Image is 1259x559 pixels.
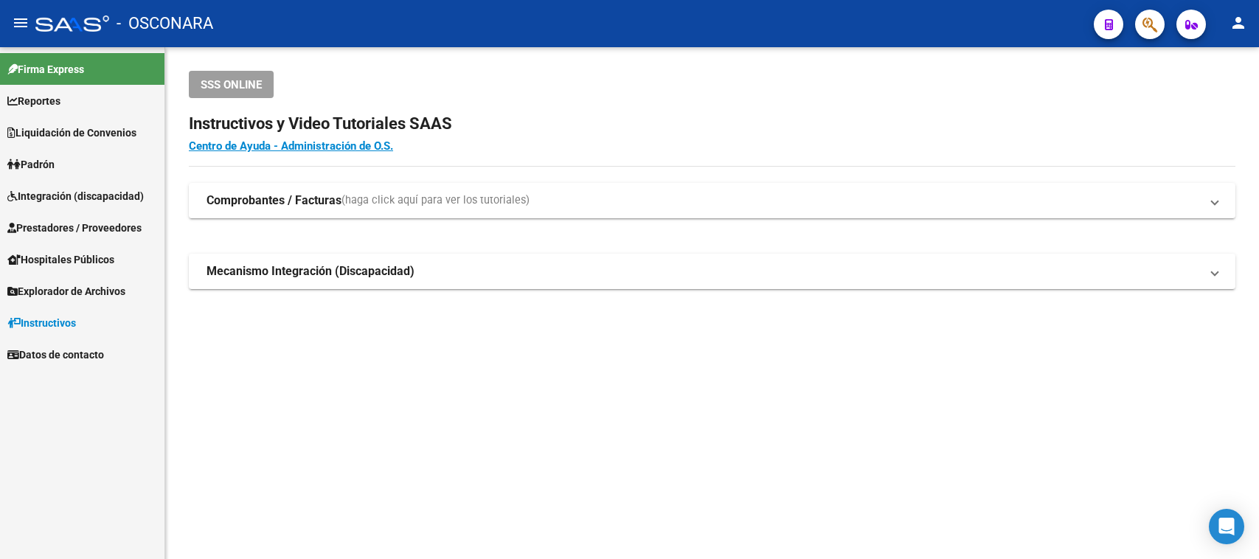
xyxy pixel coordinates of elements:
div: Open Intercom Messenger [1209,509,1244,544]
a: Centro de Ayuda - Administración de O.S. [189,139,393,153]
strong: Mecanismo Integración (Discapacidad) [207,263,415,279]
mat-icon: menu [12,14,30,32]
span: Firma Express [7,61,84,77]
span: SSS ONLINE [201,78,262,91]
span: Integración (discapacidad) [7,188,144,204]
span: Hospitales Públicos [7,251,114,268]
mat-expansion-panel-header: Comprobantes / Facturas(haga click aquí para ver los tutoriales) [189,183,1235,218]
span: Reportes [7,93,60,109]
mat-icon: person [1229,14,1247,32]
span: (haga click aquí para ver los tutoriales) [341,192,530,209]
span: Explorador de Archivos [7,283,125,299]
span: Prestadores / Proveedores [7,220,142,236]
h2: Instructivos y Video Tutoriales SAAS [189,110,1235,138]
button: SSS ONLINE [189,71,274,98]
span: Padrón [7,156,55,173]
span: Instructivos [7,315,76,331]
strong: Comprobantes / Facturas [207,192,341,209]
mat-expansion-panel-header: Mecanismo Integración (Discapacidad) [189,254,1235,289]
span: Datos de contacto [7,347,104,363]
span: - OSCONARA [117,7,213,40]
span: Liquidación de Convenios [7,125,136,141]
